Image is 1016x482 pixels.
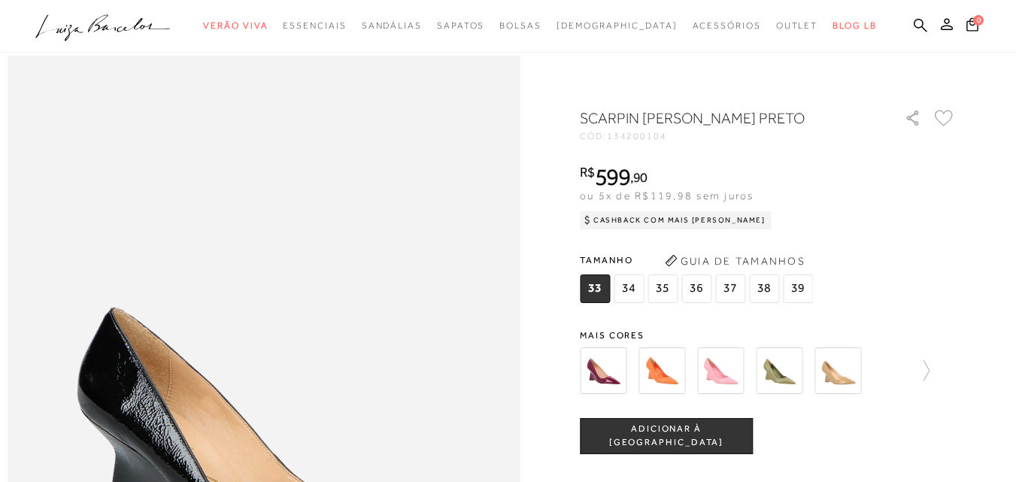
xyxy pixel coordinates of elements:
img: SCARPIN ANABELA EM COURO ROSA CEREJEIRA [697,347,744,394]
span: Outlet [776,20,818,31]
span: ADICIONAR À [GEOGRAPHIC_DATA] [581,423,752,449]
span: 35 [648,274,678,303]
span: 33 [580,274,610,303]
a: categoryNavScreenReaderText [362,12,422,40]
img: SCARPIN ANABELA EM COURO VERDE OLIVA [756,347,802,394]
a: BLOG LB [833,12,876,40]
button: ADICIONAR À [GEOGRAPHIC_DATA] [580,418,753,454]
img: SCARPIN ANABELA EM COURO VERNIZ BEGE ARGILA [814,347,861,394]
img: SCARPIN ANABELA EM COURO LARANJA SUNSET [638,347,685,394]
span: Essenciais [283,20,346,31]
span: 599 [595,163,630,190]
div: Cashback com Mais [PERSON_NAME] [580,211,772,229]
i: R$ [580,165,595,179]
span: 0 [973,15,984,26]
span: 34 [614,274,644,303]
span: Sandálias [362,20,422,31]
a: categoryNavScreenReaderText [437,12,484,40]
span: Sapatos [437,20,484,31]
span: 90 [633,169,648,185]
span: BLOG LB [833,20,876,31]
i: , [630,171,648,184]
span: Bolsas [499,20,541,31]
a: noSubCategoriesText [557,12,678,40]
a: categoryNavScreenReaderText [499,12,541,40]
span: 38 [749,274,779,303]
img: SCARPIN ANABELA EM COURO VERNIZ MARSALA [580,347,626,394]
a: categoryNavScreenReaderText [693,12,761,40]
a: categoryNavScreenReaderText [283,12,346,40]
span: 37 [715,274,745,303]
span: [DEMOGRAPHIC_DATA] [557,20,678,31]
span: ou 5x de R$119,98 sem juros [580,189,754,202]
span: 39 [783,274,813,303]
span: Acessórios [693,20,761,31]
span: Tamanho [580,249,817,271]
span: 134200104 [607,131,667,141]
div: CÓD: [580,132,881,141]
button: Guia de Tamanhos [660,249,810,273]
span: Mais cores [580,331,956,340]
a: categoryNavScreenReaderText [203,12,268,40]
span: 36 [681,274,711,303]
button: 0 [962,17,983,37]
span: Verão Viva [203,20,268,31]
a: categoryNavScreenReaderText [776,12,818,40]
h1: SCARPIN [PERSON_NAME] PRETO [580,108,862,129]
